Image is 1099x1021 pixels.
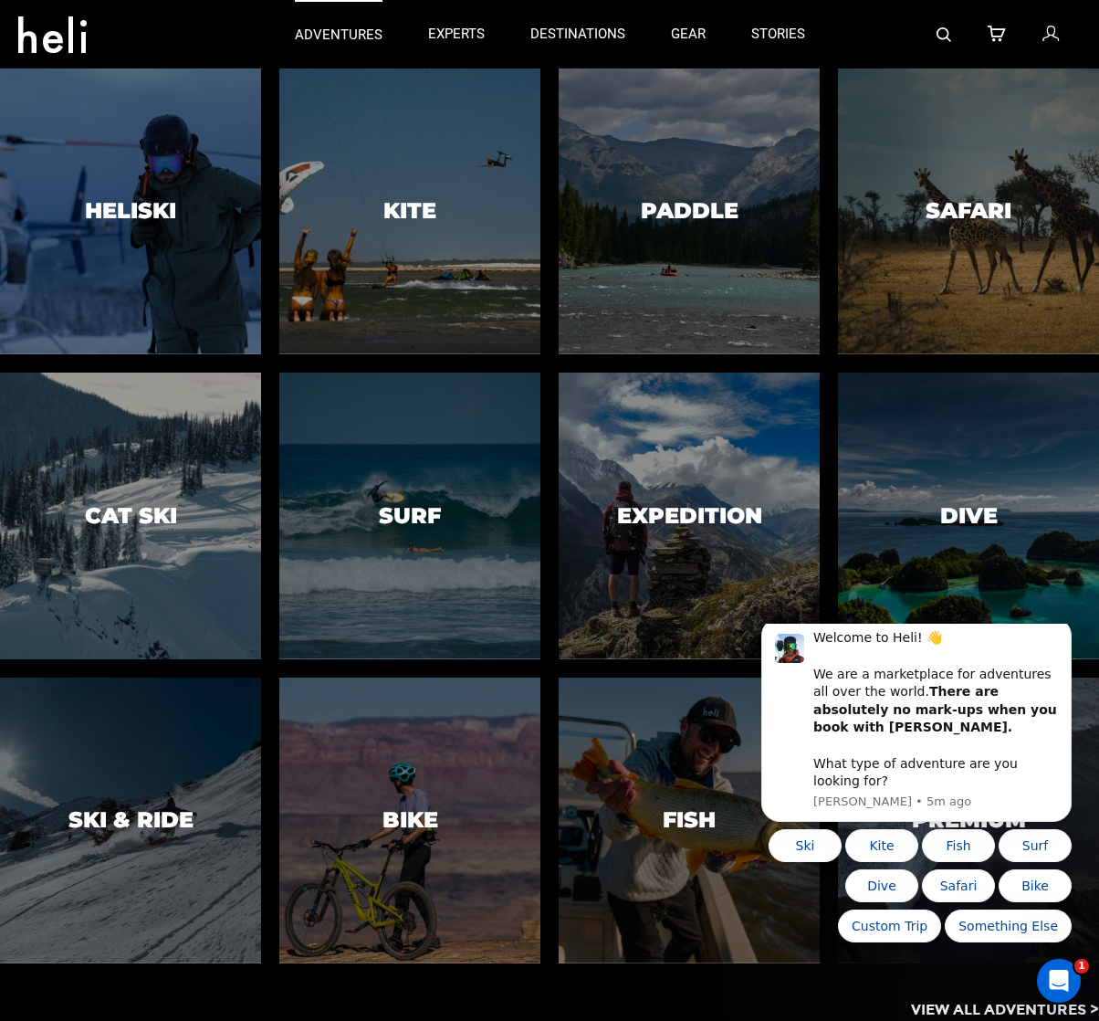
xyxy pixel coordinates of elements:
div: Quick reply options [27,205,338,319]
p: destinations [530,25,625,44]
img: Profile image for Carl [41,10,70,39]
div: Message content [79,5,324,166]
h3: Paddle [641,199,738,223]
button: Quick reply: Custom Trip [104,286,207,319]
h3: Expedition [617,504,762,528]
button: Quick reply: Dive [111,246,184,279]
button: Quick reply: Safari [188,246,261,279]
h3: Ski & Ride [68,808,194,832]
button: Quick reply: Something Else [211,286,338,319]
button: Quick reply: Surf [265,205,338,238]
h3: Bike [382,808,438,832]
h3: Heliski [85,199,176,223]
p: adventures [295,26,382,45]
p: Message from Carl, sent 5m ago [79,170,324,186]
button: Quick reply: Kite [111,205,184,238]
p: experts [428,25,485,44]
h3: Fish [663,808,716,832]
h3: Dive [940,504,998,528]
iframe: Intercom live chat [1037,959,1081,1003]
h3: Surf [379,504,441,528]
p: View All Adventures > [911,1000,1099,1021]
div: Welcome to Heli! 👋 We are a marketplace for adventures all over the world. What type of adventure... [79,5,324,166]
h3: Cat Ski [85,504,177,528]
span: 1 [1074,959,1089,974]
button: Quick reply: Fish [188,205,261,238]
h3: Kite [383,199,436,223]
button: Quick reply: Bike [265,246,338,279]
h3: Safari [926,199,1011,223]
img: search-bar-icon.svg [937,27,951,42]
button: Quick reply: Ski [35,205,108,238]
b: There are absolutely no mark-ups when you book with [PERSON_NAME]. [79,60,323,111]
iframe: Intercom notifications message [734,624,1099,953]
a: PremiumPremium image [838,678,1099,963]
